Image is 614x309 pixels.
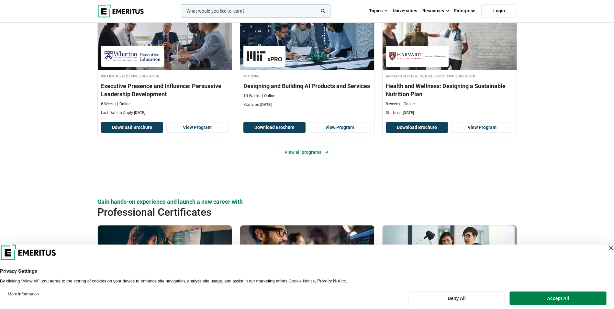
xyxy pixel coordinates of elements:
p: Online [117,101,130,107]
img: Professional Certificate in Cybersecurity | Online Technology Course [240,225,374,290]
p: Gain hands-on experience and launch a new career with [97,198,517,206]
img: MIT xPRO [247,49,282,63]
a: Leadership Course by Wharton Executive Education - August 28, 2025 Wharton Executive Education Wh... [98,5,232,119]
span: [DATE] [134,110,145,115]
p: 6 Weeks [101,101,116,107]
p: Online [401,101,415,107]
img: Wharton Executive Education [104,49,161,63]
p: Online [262,93,275,99]
p: Last Date to Apply: [101,110,229,116]
h3: Designing and Building AI Products and Services [243,82,371,90]
img: Professional Certificate in Product Management | Online Product Design and Innovation Course [383,225,517,290]
p: 10 Weeks [243,93,260,99]
h3: Health and Wellness: Designing a Sustainable Nutrition Plan [386,82,513,98]
a: Login [481,4,517,18]
button: Download Brochure [101,122,163,133]
button: Download Brochure [243,122,306,133]
a: View all programs [279,146,335,158]
h4: Harvard Medical School Executive Education [386,73,513,79]
img: Professional Certificate in Machine Learning and Artificial Intelligence | Online AI and Machine ... [98,225,232,290]
h4: Wharton Executive Education [101,73,229,79]
img: Designing and Building AI Products and Services | Online AI and Machine Learning Course [240,5,374,70]
p: Starts on: [243,102,371,108]
h3: Executive Presence and Influence: Persuasive Leadership Development [101,82,229,98]
span: [DATE] [403,110,414,115]
h4: MIT xPRO [243,73,371,79]
a: View Program [166,122,229,133]
img: Health and Wellness: Designing a Sustainable Nutrition Plan | Online Healthcare Course [383,5,517,70]
p: Starts on: [386,110,513,116]
img: Harvard Medical School Executive Education [389,49,445,63]
p: 8 weeks [386,101,400,107]
button: Download Brochure [386,122,448,133]
a: Healthcare Course by Harvard Medical School Executive Education - September 4, 2025 Harvard Medic... [383,5,517,119]
a: View Program [309,122,371,133]
span: [DATE] [260,102,272,107]
a: View Program [451,122,513,133]
input: woocommerce-product-search-field-0 [181,4,330,18]
a: AI and Machine Learning Course by MIT xPRO - October 9, 2025 MIT xPRO MIT xPRO Designing and Buil... [240,5,374,111]
h2: Professional Certificates [97,206,475,219]
img: Executive Presence and Influence: Persuasive Leadership Development | Online Leadership Course [98,5,232,70]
